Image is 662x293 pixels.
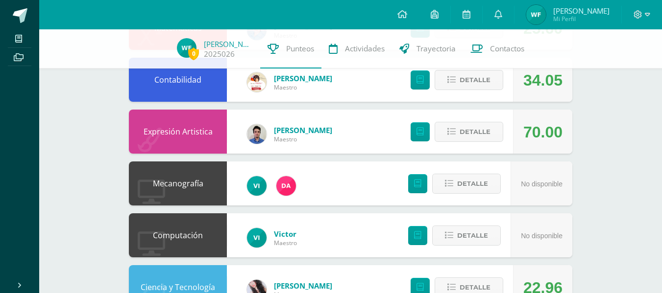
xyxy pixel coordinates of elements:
span: Maestro [274,239,297,247]
a: [PERSON_NAME] [274,281,332,291]
img: 83a63e5e881d2b3cd84822e0c7d080d2.png [177,38,196,58]
a: Contactos [463,29,532,68]
span: Punteos [286,44,314,54]
span: Maestro [274,83,332,91]
a: Victor [274,229,297,239]
a: Actividades [321,29,392,68]
img: 660c97483ab80368cdf9bb905889805c.png [247,228,267,248]
span: Actividades [345,44,385,54]
div: 70.00 [523,110,563,154]
img: b72445c9a0edc7b97c5a79956e4ec4a5.png [247,72,267,92]
div: Computación [129,213,227,257]
span: Detalle [460,123,490,141]
div: Expresión Artistica [129,110,227,154]
span: Detalle [457,175,488,193]
span: Trayectoria [417,44,456,54]
img: 293bfe3af6686560c4f2a33e1594db2d.png [247,124,267,144]
a: 2025026 [204,49,235,59]
button: Detalle [435,70,503,90]
div: 34.05 [523,58,563,102]
a: [PERSON_NAME] [204,39,253,49]
a: [PERSON_NAME] [274,125,332,135]
span: Mi Perfil [553,15,610,23]
img: 83a63e5e881d2b3cd84822e0c7d080d2.png [526,5,546,24]
span: [PERSON_NAME] [553,6,610,16]
span: Maestro [274,135,332,143]
button: Detalle [435,122,503,142]
div: Contabilidad [129,58,227,102]
span: 0 [188,47,199,60]
button: Detalle [432,174,501,194]
img: 7fc3c4835503b9285f8a1afc2c295d5e.png [276,176,296,196]
span: Detalle [457,226,488,245]
a: Trayectoria [392,29,463,68]
span: Contactos [490,44,524,54]
span: Detalle [460,71,490,89]
div: Mecanografía [129,161,227,205]
img: 660c97483ab80368cdf9bb905889805c.png [247,176,267,196]
a: Punteos [260,29,321,68]
button: Detalle [432,225,501,246]
a: [PERSON_NAME] [274,73,332,83]
span: No disponible [521,232,563,240]
span: No disponible [521,180,563,188]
